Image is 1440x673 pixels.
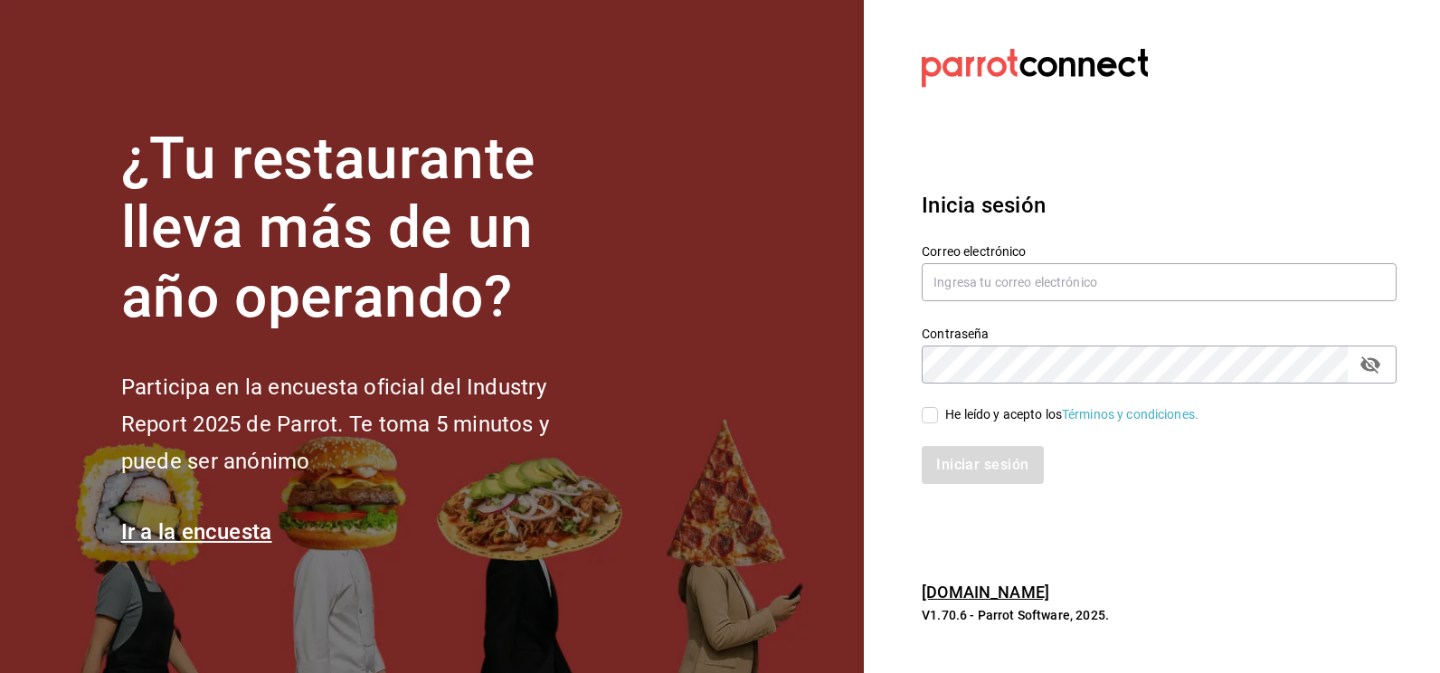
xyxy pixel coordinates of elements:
[1062,407,1198,422] a: Términos y condiciones.
[922,244,1397,257] label: Correo electrónico
[922,263,1397,301] input: Ingresa tu correo electrónico
[922,606,1397,624] p: V1.70.6 - Parrot Software, 2025.
[121,369,610,479] h2: Participa en la encuesta oficial del Industry Report 2025 de Parrot. Te toma 5 minutos y puede se...
[121,519,272,545] a: Ir a la encuesta
[945,405,1198,424] div: He leído y acepto los
[922,583,1049,602] a: [DOMAIN_NAME]
[1355,349,1386,380] button: passwordField
[922,327,1397,339] label: Contraseña
[121,125,610,333] h1: ¿Tu restaurante lleva más de un año operando?
[922,189,1397,222] h3: Inicia sesión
